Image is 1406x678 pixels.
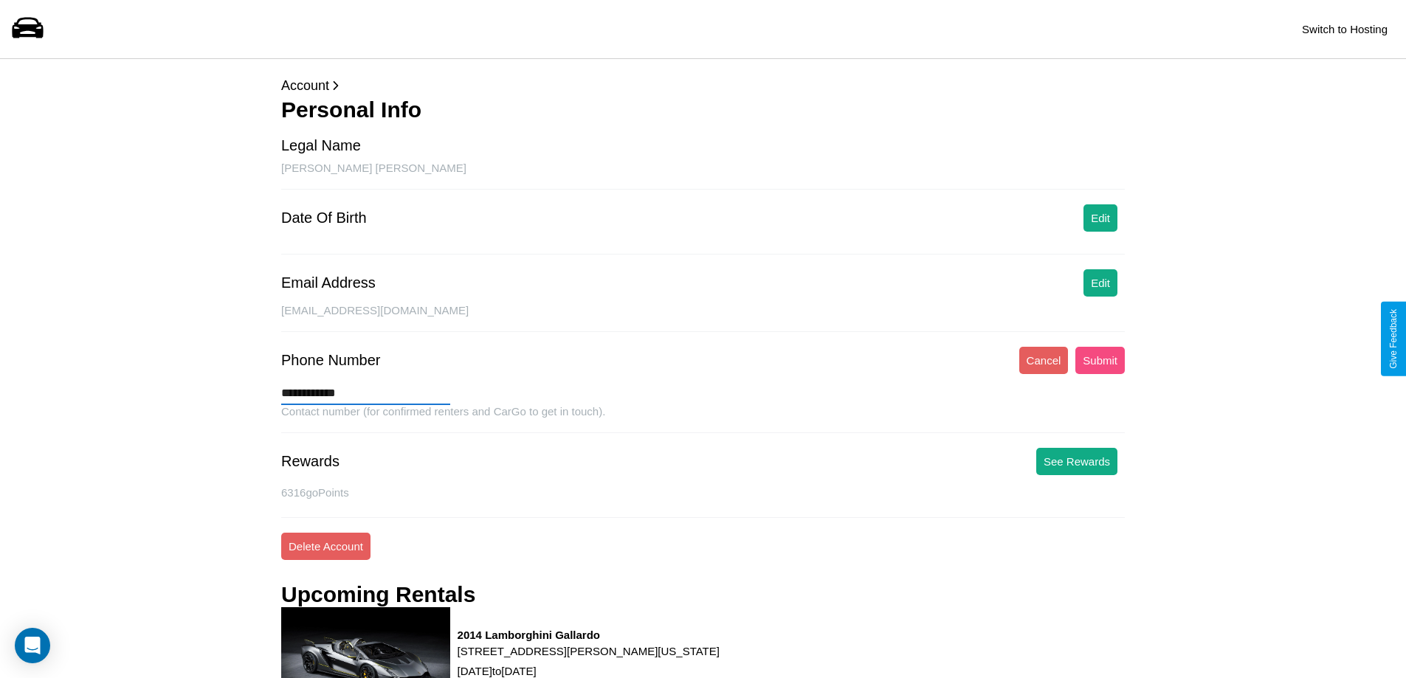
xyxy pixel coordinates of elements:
[281,304,1125,332] div: [EMAIL_ADDRESS][DOMAIN_NAME]
[1036,448,1117,475] button: See Rewards
[281,274,376,291] div: Email Address
[281,74,1125,97] p: Account
[15,628,50,663] div: Open Intercom Messenger
[458,629,720,641] h3: 2014 Lamborghini Gallardo
[281,210,367,226] div: Date Of Birth
[281,453,340,470] div: Rewards
[281,482,1125,502] p: 6316 goPoints
[1083,269,1117,297] button: Edit
[1083,204,1117,232] button: Edit
[281,352,381,369] div: Phone Number
[281,582,475,607] h3: Upcoming Rentals
[281,533,371,560] button: Delete Account
[1019,347,1069,374] button: Cancel
[1295,15,1395,43] button: Switch to Hosting
[458,641,720,661] p: [STREET_ADDRESS][PERSON_NAME][US_STATE]
[281,162,1125,190] div: [PERSON_NAME] [PERSON_NAME]
[281,97,1125,122] h3: Personal Info
[1075,347,1125,374] button: Submit
[281,137,361,154] div: Legal Name
[1388,309,1399,369] div: Give Feedback
[281,405,1125,433] div: Contact number (for confirmed renters and CarGo to get in touch).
